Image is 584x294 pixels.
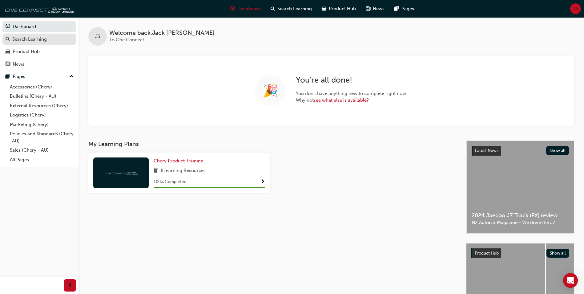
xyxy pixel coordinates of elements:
a: Latest NewsShow all [472,146,569,156]
span: Dashboard [237,5,261,12]
div: News [13,61,24,68]
div: Pages [13,73,25,80]
button: JS [570,3,581,14]
span: search-icon [6,37,10,42]
button: Pages [2,71,76,82]
a: car-iconProduct Hub [317,2,361,15]
span: search-icon [271,5,275,13]
a: news-iconNews [361,2,389,15]
span: pages-icon [394,5,399,13]
button: Show Progress [260,178,265,186]
span: Why not [296,97,407,104]
span: car-icon [322,5,326,13]
span: Chery Product Training [154,158,203,164]
a: All Pages [7,155,76,165]
a: Bulletins (Chery - AU) [7,92,76,101]
a: External Resources (Chery) [7,101,76,111]
span: 8 Learning Resources [161,167,206,175]
div: Open Intercom Messenger [563,273,578,288]
span: You don ' t have anything new to complete right now. [296,90,407,97]
a: Marketing (Chery) [7,120,76,129]
img: oneconnect [104,170,138,176]
a: Dashboard [2,21,76,32]
a: News [2,59,76,70]
span: Welcome back , Jack [PERSON_NAME] [109,30,215,37]
span: 100 % Completed [154,178,187,186]
a: Chery Product Training [154,157,206,165]
a: Sales (Chery - AU) [7,145,76,155]
span: JS [95,33,100,40]
span: Product Hub [329,5,356,12]
span: news-icon [6,62,10,67]
a: Product HubShow all [471,248,569,258]
div: Product Hub [13,48,40,55]
a: Latest NewsShow all2024 Jaecoo J7 Track (EX) reviewNZ Autocar Magazine - We drive the J7. [466,141,574,234]
div: Search Learning [12,36,47,43]
span: car-icon [6,49,10,55]
button: DashboardSearch LearningProduct HubNews [2,20,76,71]
img: oneconnect [3,2,74,15]
a: Search Learning [2,34,76,45]
span: Show Progress [260,179,265,185]
button: Show all [546,146,569,155]
a: see what else is available? [314,97,369,103]
span: book-icon [154,167,158,175]
a: Accessories (Chery) [7,82,76,92]
span: guage-icon [6,24,10,30]
span: NZ Autocar Magazine - We drive the J7. [472,219,569,226]
span: To One Connect [109,37,144,43]
span: pages-icon [6,74,10,80]
span: guage-icon [230,5,235,13]
span: Pages [401,5,414,12]
span: JS [573,5,578,12]
span: News [373,5,385,12]
button: Show all [546,249,570,258]
span: Product Hub [475,251,499,256]
span: 2024 Jaecoo J7 Track (EX) review [472,212,569,219]
span: up-icon [69,73,74,81]
a: Policies and Standards (Chery -AU) [7,129,76,145]
a: pages-iconPages [389,2,419,15]
a: Product Hub [2,46,76,57]
span: prev-icon [68,282,72,289]
span: 🎉 [263,87,278,94]
a: search-iconSearch Learning [266,2,317,15]
h3: My Learning Plans [88,141,457,148]
span: Latest News [475,148,498,153]
a: Logistics (Chery) [7,110,76,120]
span: news-icon [366,5,370,13]
a: guage-iconDashboard [225,2,266,15]
span: Search Learning [277,5,312,12]
h2: You ' re all done! [296,75,407,85]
